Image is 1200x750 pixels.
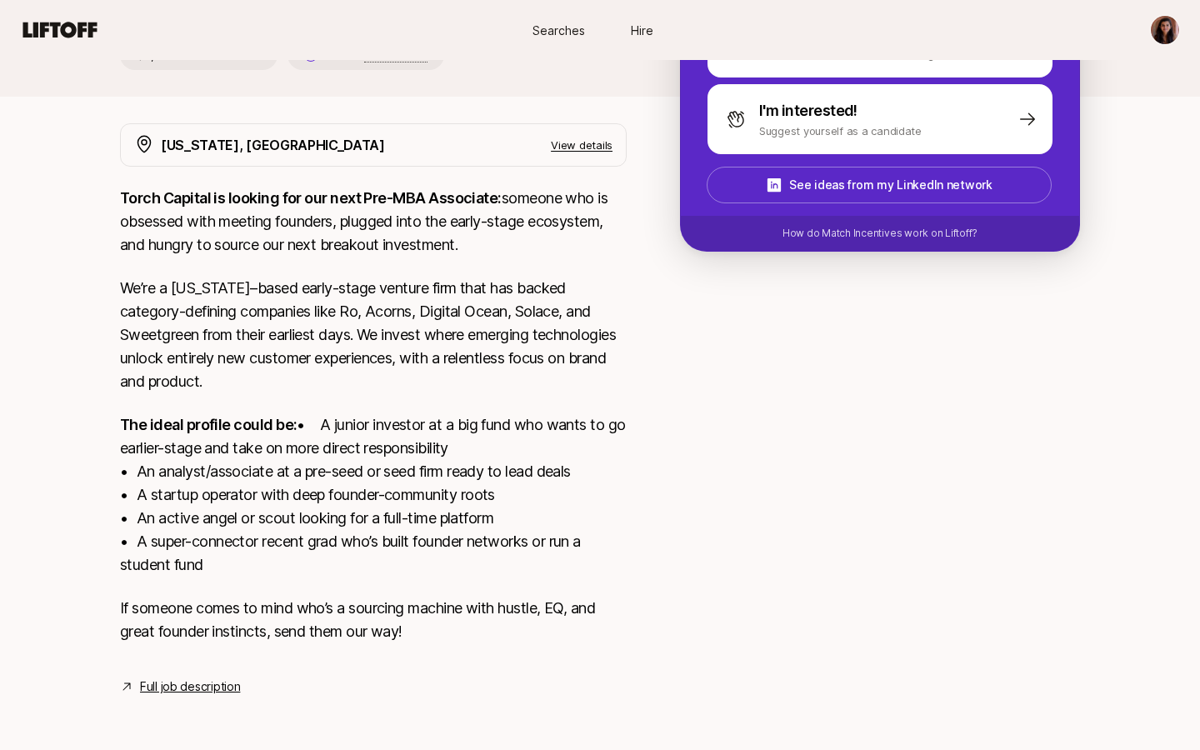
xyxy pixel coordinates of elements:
[759,99,857,122] p: I'm interested!
[120,413,627,577] p: • A junior investor at a big fund who wants to go earlier-stage and take on more direct responsib...
[1150,15,1180,45] button: natalie dayan
[631,22,653,39] span: Hire
[120,189,502,207] strong: Torch Capital is looking for our next Pre-MBA Associate:
[1151,16,1179,44] img: natalie dayan
[707,167,1052,203] button: See ideas from my LinkedIn network
[140,677,240,697] a: Full job description
[120,416,297,433] strong: The ideal profile could be:
[789,175,992,195] p: See ideas from my LinkedIn network
[120,187,627,257] p: someone who is obsessed with meeting founders, plugged into the early-stage ecosystem, and hungry...
[120,277,627,393] p: We’re a [US_STATE]–based early-stage venture firm that has backed category-defining companies lik...
[120,597,627,643] p: If someone comes to mind who’s a sourcing machine with hustle, EQ, and great founder instincts, s...
[759,122,922,139] p: Suggest yourself as a candidate
[532,22,585,39] span: Searches
[782,226,977,241] p: How do Match Incentives work on Liftoff?
[517,15,600,46] a: Searches
[551,137,612,153] p: View details
[161,134,385,156] p: [US_STATE], [GEOGRAPHIC_DATA]
[600,15,683,46] a: Hire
